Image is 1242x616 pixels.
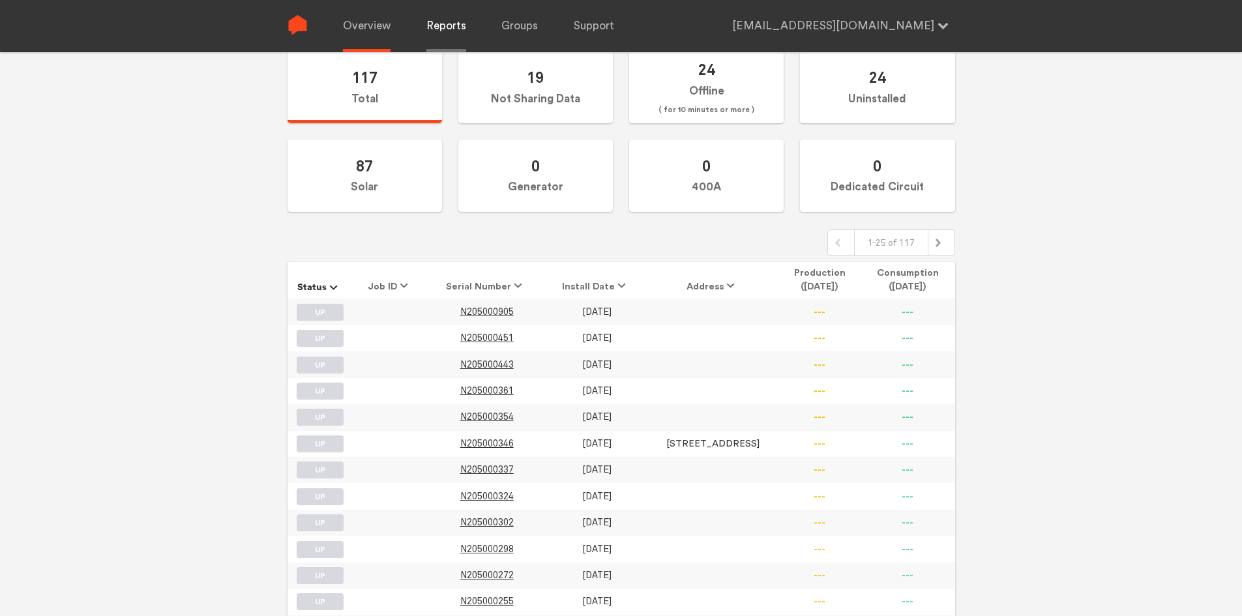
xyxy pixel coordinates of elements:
label: UP [297,383,344,400]
span: N205000255 [460,596,514,607]
a: N205000346 [460,439,514,448]
label: UP [297,409,344,426]
th: Serial Number [428,262,545,299]
a: N205000361 [460,386,514,396]
img: Sense Logo [288,15,308,35]
label: UP [297,567,344,584]
td: --- [861,351,955,377]
td: --- [778,378,861,404]
td: --- [861,325,955,351]
span: 24 [869,68,886,87]
span: [DATE] [582,359,612,370]
td: --- [778,404,861,430]
td: --- [861,483,955,509]
th: Status [288,262,353,299]
label: UP [297,462,344,478]
td: --- [778,431,861,457]
a: N205000324 [460,491,514,501]
td: --- [861,536,955,562]
label: UP [297,488,344,505]
a: N205000302 [460,518,514,527]
td: --- [861,431,955,457]
span: ( for 10 minutes or more ) [658,102,754,118]
td: --- [861,457,955,483]
td: --- [861,404,955,430]
span: N205000451 [460,332,514,344]
td: --- [778,351,861,377]
span: N205000337 [460,464,514,475]
label: Uninstalled [800,51,954,124]
th: Consumption ([DATE]) [861,262,955,299]
label: Dedicated Circuit [800,139,954,212]
span: [DATE] [582,517,612,528]
span: [DATE] [582,491,612,502]
td: [STREET_ADDRESS] [648,431,778,457]
span: N205000905 [460,306,514,317]
span: 117 [352,68,377,87]
span: [DATE] [582,306,612,317]
td: --- [778,299,861,325]
label: Not Sharing Data [458,51,613,124]
span: 87 [356,156,373,175]
span: N205000272 [460,570,514,581]
td: --- [778,325,861,351]
span: N205000346 [460,438,514,449]
label: Offline [629,51,784,124]
label: UP [297,330,344,347]
label: 400A [629,139,784,212]
a: N205000354 [460,412,514,422]
th: Address [648,262,778,299]
label: UP [297,357,344,374]
label: UP [297,541,344,558]
td: --- [778,589,861,615]
a: N205000298 [460,544,514,554]
label: UP [297,593,344,610]
span: 24 [698,60,715,79]
td: --- [861,589,955,615]
td: --- [861,510,955,536]
td: --- [778,457,861,483]
span: 19 [527,68,544,87]
span: N205000443 [460,359,514,370]
label: UP [297,514,344,531]
a: N205000451 [460,333,514,343]
td: --- [861,378,955,404]
label: Generator [458,139,613,212]
td: --- [861,563,955,589]
span: [DATE] [582,385,612,396]
a: N205000272 [460,570,514,580]
span: [DATE] [582,332,612,344]
a: N205000255 [460,596,514,606]
span: N205000354 [460,411,514,422]
label: UP [297,304,344,321]
td: --- [778,510,861,536]
th: Job ID [353,262,428,299]
th: Install Date [545,262,647,299]
td: --- [778,536,861,562]
span: N205000324 [460,491,514,502]
span: [DATE] [582,464,612,475]
td: --- [778,563,861,589]
span: N205000302 [460,517,514,528]
label: UP [297,435,344,452]
span: [DATE] [582,596,612,607]
span: [DATE] [582,438,612,449]
span: [DATE] [582,544,612,555]
td: --- [778,483,861,509]
th: Production ([DATE]) [778,262,861,299]
a: N205000337 [460,465,514,475]
span: 0 [873,156,881,175]
a: N205000905 [460,307,514,317]
span: [DATE] [582,570,612,581]
div: 1-25 of 117 [854,230,928,255]
label: Total [288,51,442,124]
label: Solar [288,139,442,212]
a: N205000443 [460,360,514,370]
span: 0 [531,156,540,175]
td: --- [861,299,955,325]
span: N205000361 [460,385,514,396]
span: N205000298 [460,544,514,555]
span: 0 [702,156,711,175]
span: [DATE] [582,411,612,422]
